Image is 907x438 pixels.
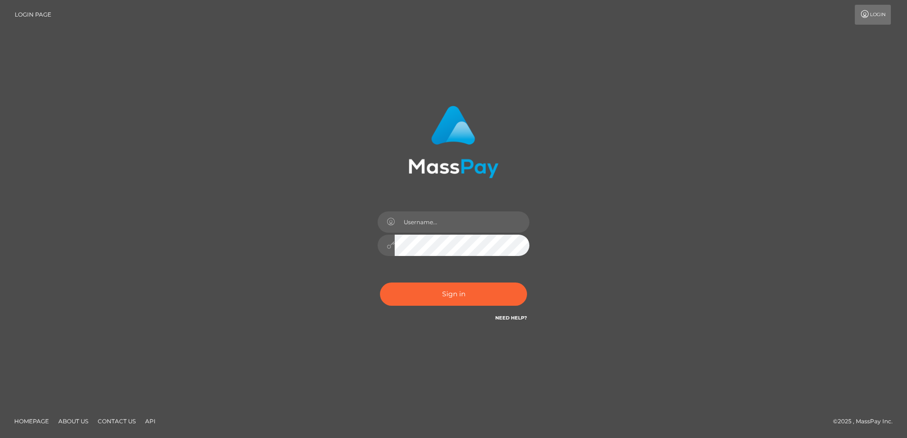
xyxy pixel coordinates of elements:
div: © 2025 , MassPay Inc. [833,416,900,427]
input: Username... [395,211,529,233]
a: Login [855,5,891,25]
a: Login Page [15,5,51,25]
a: About Us [55,414,92,429]
a: Need Help? [495,315,527,321]
a: Contact Us [94,414,139,429]
img: MassPay Login [408,106,499,178]
button: Sign in [380,283,527,306]
a: Homepage [10,414,53,429]
a: API [141,414,159,429]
